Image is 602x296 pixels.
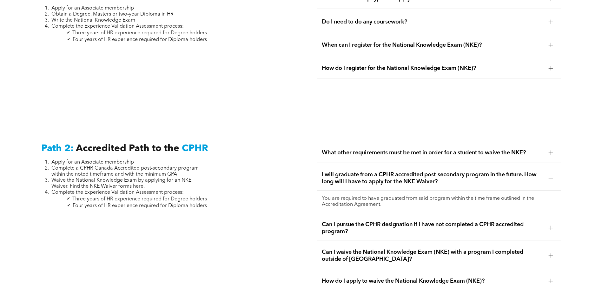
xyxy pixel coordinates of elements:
[322,149,544,156] span: What other requirements must be met in order for a student to waive the NKE?
[41,144,74,153] span: Path 2:
[322,42,544,49] span: When can I register for the National Knowledge Exam (NKE)?
[72,30,207,36] span: Three years of HR experience required for Degree holders
[322,278,544,285] span: How do I apply to waive the National Knowledge Exam (NKE)?
[76,144,179,153] span: Accredited Path to the
[51,12,174,17] span: Obtain a Degree, Masters or two-year Diploma in HR
[182,144,208,153] span: CPHR
[322,65,544,72] span: How do I register for the National Knowledge Exam (NKE)?
[73,203,207,208] span: Four years of HR experience required for Diploma holders
[322,249,544,263] span: Can I waive the National Knowledge Exam (NKE) with a program I completed outside of [GEOGRAPHIC_D...
[72,197,207,202] span: Three years of HR experience required for Degree holders
[322,196,556,208] p: You are required to have graduated from said program within the time frame outlined in the Accred...
[51,160,134,165] span: Apply for an Associate membership
[51,190,184,195] span: Complete the Experience Validation Assessment process:
[51,24,184,29] span: Complete the Experience Validation Assessment process:
[73,37,207,42] span: Four years of HR experience required for Diploma holders
[322,171,544,185] span: I will graduate from a CPHR accredited post-secondary program in the future. How long will I have...
[51,166,199,177] span: Complete a CPHR Canada Accredited post-secondary program within the noted timeframe and with the ...
[322,18,544,25] span: Do I need to do any coursework?
[322,221,544,235] span: Can I pursue the CPHR designation if I have not completed a CPHR accredited program?
[51,178,191,189] span: Waive the National Knowledge Exam by applying for an NKE Waiver. Find the NKE Waiver forms here.
[51,6,134,11] span: Apply for an Associate membership
[51,18,135,23] span: Write the National Knowledge Exam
